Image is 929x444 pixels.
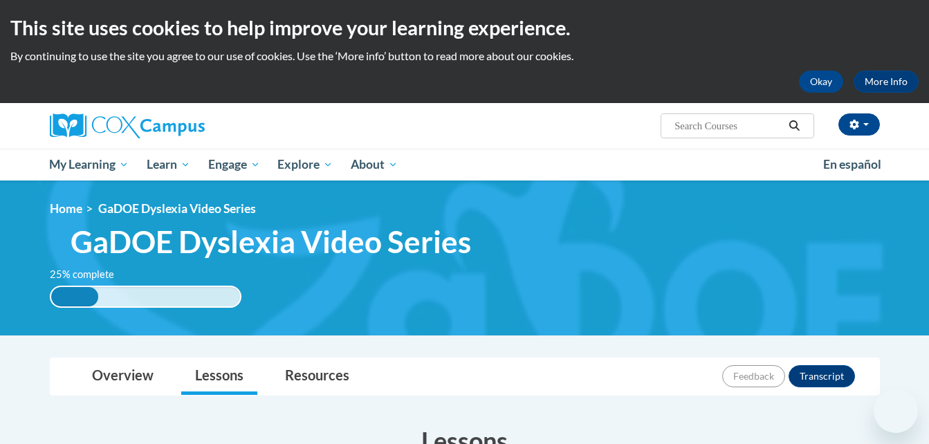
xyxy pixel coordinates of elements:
[351,156,398,173] span: About
[50,267,129,282] label: 25% complete
[799,71,843,93] button: Okay
[342,149,407,181] a: About
[854,71,919,93] a: More Info
[784,118,804,134] button: Search
[673,118,784,134] input: Search Courses
[10,48,919,64] p: By continuing to use the site you agree to our use of cookies. Use the ‘More info’ button to read...
[50,113,205,138] img: Cox Campus
[838,113,880,136] button: Account Settings
[41,149,138,181] a: My Learning
[50,201,82,216] a: Home
[181,358,257,395] a: Lessons
[10,14,919,41] h2: This site uses cookies to help improve your learning experience.
[78,358,167,395] a: Overview
[874,389,918,433] iframe: Button to launch messaging window
[199,149,269,181] a: Engage
[722,365,785,387] button: Feedback
[51,287,98,306] div: 25% complete
[29,149,901,181] div: Main menu
[823,157,881,172] span: En español
[71,223,471,260] span: GaDOE Dyslexia Video Series
[268,149,342,181] a: Explore
[814,150,890,179] a: En español
[271,358,363,395] a: Resources
[208,156,260,173] span: Engage
[277,156,333,173] span: Explore
[789,365,855,387] button: Transcript
[49,156,129,173] span: My Learning
[147,156,190,173] span: Learn
[138,149,199,181] a: Learn
[98,201,256,216] span: GaDOE Dyslexia Video Series
[50,113,313,138] a: Cox Campus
